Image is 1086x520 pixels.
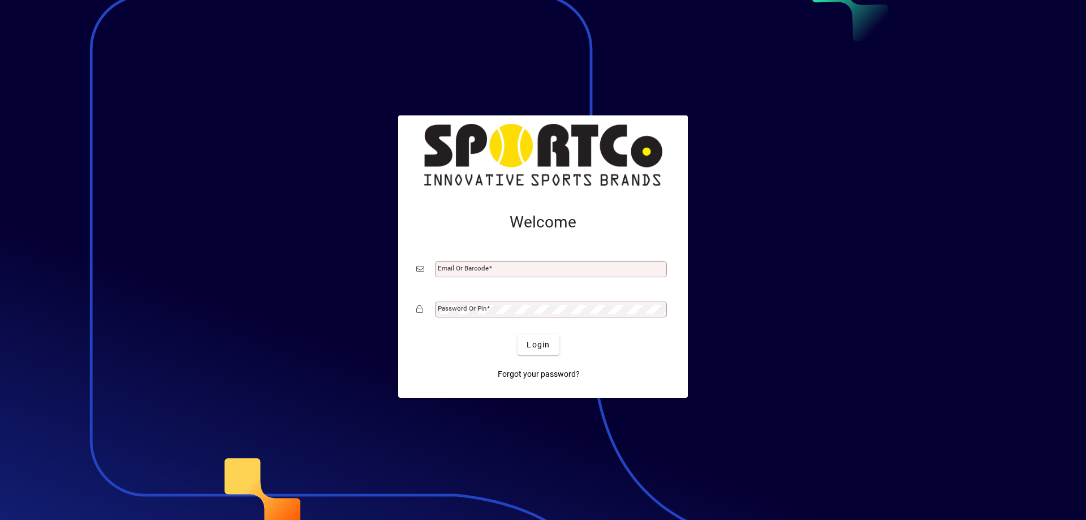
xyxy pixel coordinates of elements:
[493,364,584,384] a: Forgot your password?
[498,368,580,380] span: Forgot your password?
[527,339,550,351] span: Login
[416,213,670,232] h2: Welcome
[518,334,559,355] button: Login
[438,264,489,272] mat-label: Email or Barcode
[438,304,486,312] mat-label: Password or Pin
